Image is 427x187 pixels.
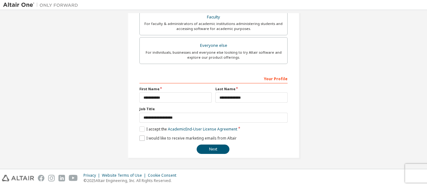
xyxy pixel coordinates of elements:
[148,173,180,178] div: Cookie Consent
[83,173,102,178] div: Privacy
[83,178,180,183] p: © 2025 Altair Engineering, Inc. All Rights Reserved.
[3,2,81,8] img: Altair One
[2,175,34,181] img: altair_logo.svg
[102,173,148,178] div: Website Terms of Use
[139,126,237,132] label: I accept the
[48,175,55,181] img: instagram.svg
[143,41,284,50] div: Everyone else
[58,175,65,181] img: linkedin.svg
[69,175,78,181] img: youtube.svg
[215,86,288,91] label: Last Name
[139,73,288,83] div: Your Profile
[197,145,229,154] button: Next
[143,21,284,31] div: For faculty & administrators of academic institutions administering students and accessing softwa...
[139,135,237,141] label: I would like to receive marketing emails from Altair
[139,86,212,91] label: First Name
[143,13,284,22] div: Faculty
[143,50,284,60] div: For individuals, businesses and everyone else looking to try Altair software and explore our prod...
[139,106,288,111] label: Job Title
[38,175,44,181] img: facebook.svg
[168,126,237,132] a: Academic End-User License Agreement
